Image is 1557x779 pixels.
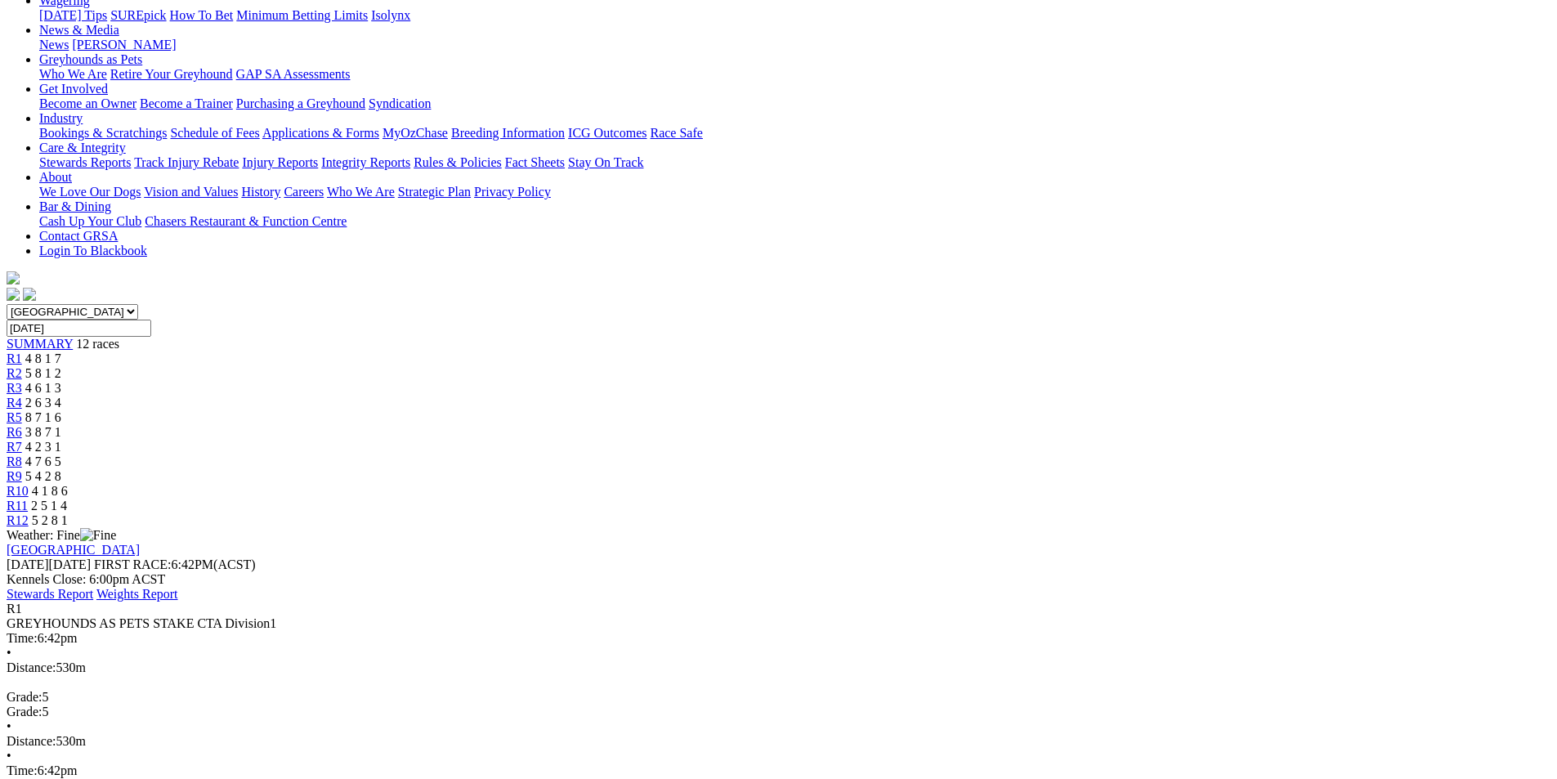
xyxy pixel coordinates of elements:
a: Care & Integrity [39,141,126,154]
a: R5 [7,410,22,424]
a: ICG Outcomes [568,126,647,140]
div: Greyhounds as Pets [39,67,1550,82]
a: Weights Report [96,587,178,601]
a: Isolynx [371,8,410,22]
a: Careers [284,185,324,199]
span: [DATE] [7,557,49,571]
a: Greyhounds as Pets [39,52,142,66]
a: About [39,170,72,184]
a: R3 [7,381,22,395]
a: [PERSON_NAME] [72,38,176,51]
a: [DATE] Tips [39,8,107,22]
span: Time: [7,763,38,777]
div: GREYHOUNDS AS PETS STAKE CTA Division1 [7,616,1550,631]
span: 5 8 1 2 [25,366,61,380]
a: We Love Our Dogs [39,185,141,199]
img: facebook.svg [7,288,20,301]
span: [DATE] [7,557,91,571]
span: 5 4 2 8 [25,469,61,483]
span: • [7,719,11,733]
span: Time: [7,631,38,645]
a: R2 [7,366,22,380]
a: News [39,38,69,51]
a: Stewards Report [7,587,93,601]
input: Select date [7,320,151,337]
span: 2 6 3 4 [25,396,61,410]
span: Distance: [7,660,56,674]
a: How To Bet [170,8,234,22]
div: 5 [7,690,1550,705]
a: MyOzChase [383,126,448,140]
a: Privacy Policy [474,185,551,199]
a: R10 [7,484,29,498]
span: R9 [7,469,22,483]
a: Minimum Betting Limits [236,8,368,22]
a: R12 [7,513,29,527]
a: Industry [39,111,83,125]
span: R6 [7,425,22,439]
a: Vision and Values [144,185,238,199]
a: Applications & Forms [262,126,379,140]
span: FIRST RACE: [94,557,171,571]
div: Industry [39,126,1550,141]
div: 5 [7,705,1550,719]
a: R1 [7,351,22,365]
a: History [241,185,280,199]
div: Care & Integrity [39,155,1550,170]
div: Get Involved [39,96,1550,111]
div: 6:42pm [7,763,1550,778]
span: 12 races [76,337,119,351]
a: Who We Are [39,67,107,81]
a: GAP SA Assessments [236,67,351,81]
a: Strategic Plan [398,185,471,199]
span: Distance: [7,734,56,748]
a: Who We Are [327,185,395,199]
div: News & Media [39,38,1550,52]
a: News & Media [39,23,119,37]
a: Fact Sheets [505,155,565,169]
a: Schedule of Fees [170,126,259,140]
a: R11 [7,499,28,513]
a: SUREpick [110,8,166,22]
span: • [7,749,11,763]
span: 4 6 1 3 [25,381,61,395]
span: 5 2 8 1 [32,513,68,527]
span: 4 8 1 7 [25,351,61,365]
a: Stay On Track [568,155,643,169]
a: Become a Trainer [140,96,233,110]
a: Login To Blackbook [39,244,147,257]
a: R7 [7,440,22,454]
span: 3 8 7 1 [25,425,61,439]
a: Race Safe [650,126,702,140]
a: Rules & Policies [414,155,502,169]
img: Fine [80,528,116,543]
a: Get Involved [39,82,108,96]
div: Kennels Close: 6:00pm ACST [7,572,1550,587]
a: Bar & Dining [39,199,111,213]
div: Wagering [39,8,1550,23]
span: 4 1 8 6 [32,484,68,498]
a: Stewards Reports [39,155,131,169]
img: logo-grsa-white.png [7,271,20,284]
span: • [7,646,11,660]
a: Chasers Restaurant & Function Centre [145,214,347,228]
a: Injury Reports [242,155,318,169]
a: R4 [7,396,22,410]
a: Integrity Reports [321,155,410,169]
a: SUMMARY [7,337,73,351]
span: R1 [7,602,22,616]
a: Syndication [369,96,431,110]
span: 8 7 1 6 [25,410,61,424]
span: 6:42PM(ACST) [94,557,256,571]
span: 4 2 3 1 [25,440,61,454]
